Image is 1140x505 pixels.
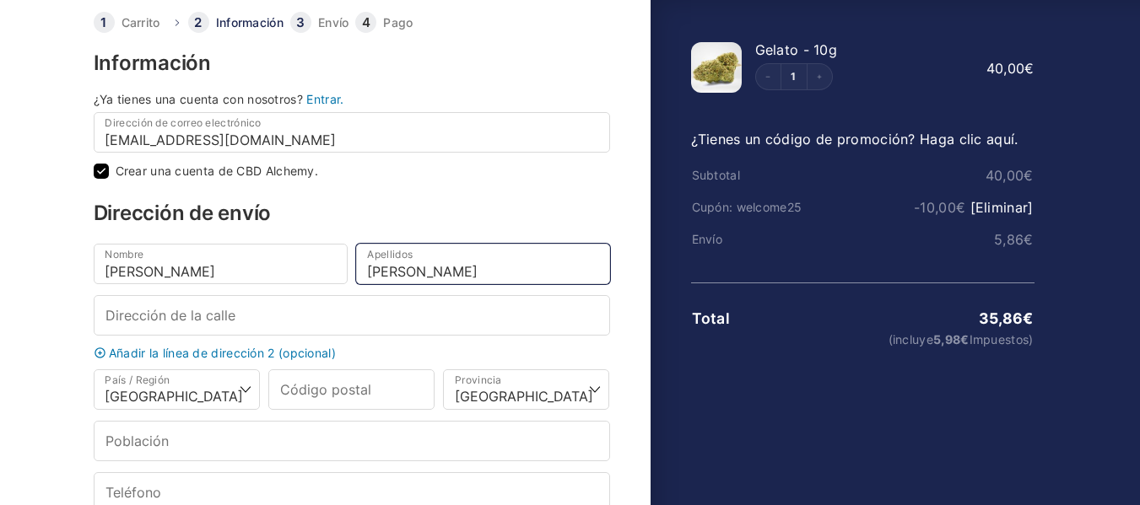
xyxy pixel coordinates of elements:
span: € [1024,167,1033,184]
span: € [1023,309,1033,327]
input: Código postal [268,369,435,410]
h3: Información [94,53,610,73]
span: € [1024,60,1034,77]
span: 5,98 [933,332,970,347]
a: Carrito [122,17,160,29]
th: Envío [691,233,806,246]
bdi: 5,86 [994,231,1034,248]
a: ¿Tienes un código de promoción? Haga clic aquí. [691,131,1018,148]
input: Apellidos [356,244,610,284]
span: 10,00 [920,199,965,216]
small: (incluye Impuestos) [806,334,1033,346]
bdi: 40,00 [986,167,1034,184]
a: Añadir la línea de dirección 2 (opcional) [89,347,614,359]
label: Crear una cuenta de CBD Alchemy. [116,165,319,177]
a: Edit [781,72,807,82]
span: ¿Ya tienes una cuenta con nosotros? [94,92,304,106]
input: Dirección de correo electrónico [94,112,610,153]
button: Decrement [756,64,781,89]
a: Entrar. [306,92,343,106]
button: Increment [807,64,832,89]
bdi: 35,86 [979,309,1034,327]
span: € [956,199,965,216]
span: Gelato - 10g [755,41,838,58]
th: Cupón: welcome25 [691,201,806,214]
a: Envío [318,17,349,29]
span: € [1024,231,1033,248]
span: € [960,332,969,347]
input: Población [94,421,610,461]
a: [Eliminar] [970,199,1034,216]
a: Pago [383,17,413,29]
a: Información [216,17,284,29]
th: Subtotal [691,169,806,182]
h3: Dirección de envío [94,203,610,223]
input: Nombre [94,244,348,284]
td: - [805,200,1034,215]
th: Total [691,310,806,327]
bdi: 40,00 [986,60,1035,77]
input: Dirección de la calle [94,295,610,336]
